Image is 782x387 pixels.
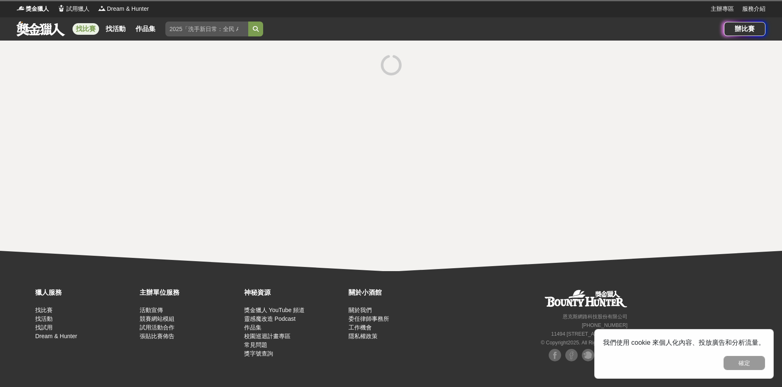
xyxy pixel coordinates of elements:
[132,23,159,35] a: 作品集
[563,314,627,320] small: 恩克斯網路科技股份有限公司
[349,333,378,339] a: 隱私權政策
[549,349,561,361] img: Facebook
[98,4,106,12] img: Logo
[35,333,77,339] a: Dream & Hunter
[244,333,291,339] a: 校園巡迴計畫專區
[73,23,99,35] a: 找比賽
[140,315,174,322] a: 競賽網站模組
[57,4,65,12] img: Logo
[582,349,594,361] img: Plurk
[244,341,267,348] a: 常見問題
[724,356,765,370] button: 確定
[107,5,149,13] span: Dream & Hunter
[140,288,240,298] div: 主辦單位服務
[244,288,344,298] div: 神秘資源
[35,288,136,298] div: 獵人服務
[102,23,129,35] a: 找活動
[140,307,163,313] a: 活動宣傳
[244,307,305,313] a: 獎金獵人 YouTube 頻道
[711,5,734,13] a: 主辦專區
[349,315,389,322] a: 委任律師事務所
[724,22,765,36] a: 辦比賽
[66,5,90,13] span: 試用獵人
[17,5,49,13] a: Logo獎金獵人
[17,4,25,12] img: Logo
[565,349,578,361] img: Facebook
[244,350,273,357] a: 獎字號查詢
[551,331,627,337] small: 11494 [STREET_ADDRESS] 3 樓
[349,307,372,313] a: 關於我們
[603,339,765,346] span: 我們使用 cookie 來個人化內容、投放廣告和分析流量。
[742,5,765,13] a: 服務介紹
[140,324,174,331] a: 試用活動合作
[26,5,49,13] span: 獎金獵人
[140,333,174,339] a: 張貼比賽佈告
[165,22,248,36] input: 2025「洗手新日常：全民 ALL IN」洗手歌全台徵選
[35,324,53,331] a: 找試用
[244,324,261,331] a: 作品集
[35,307,53,313] a: 找比賽
[349,324,372,331] a: 工作機會
[98,5,149,13] a: LogoDream & Hunter
[244,315,295,322] a: 靈感魔改造 Podcast
[582,322,627,328] small: [PHONE_NUMBER]
[349,288,449,298] div: 關於小酒館
[57,5,90,13] a: Logo試用獵人
[35,315,53,322] a: 找活動
[541,340,627,346] small: © Copyright 2025 . All Rights Reserved.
